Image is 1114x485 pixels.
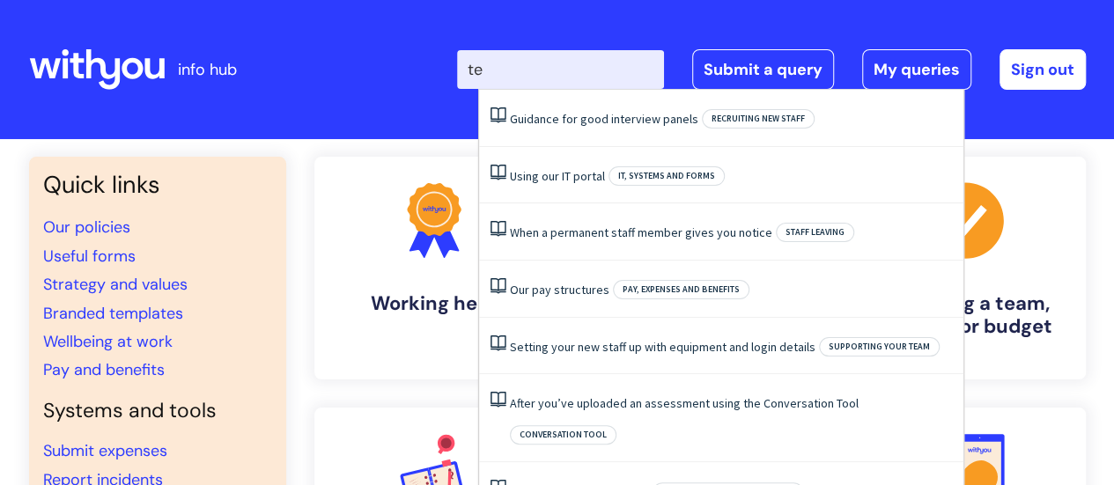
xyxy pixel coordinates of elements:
a: Strategy and values [43,274,188,295]
a: Working here [314,157,554,379]
a: Useful forms [43,246,136,267]
span: Conversation tool [510,425,616,445]
a: Submit expenses [43,440,167,461]
a: Branded templates [43,303,183,324]
a: Wellbeing at work [43,331,173,352]
p: info hub [178,55,237,84]
a: Setting your new staff up with equipment and login details [510,339,815,355]
a: My queries [862,49,971,90]
a: After you’ve uploaded an assessment using the Conversation Tool [510,395,859,411]
h4: Systems and tools [43,399,272,423]
span: Staff leaving [776,223,854,242]
a: When a permanent staff member gives you notice [510,224,772,240]
span: Recruiting new staff [702,109,815,129]
input: Search [457,50,664,89]
a: Guidance for good interview panels [510,111,698,127]
a: Managing a team, building or budget [846,157,1086,379]
a: Using our IT portal [510,168,605,184]
a: Our policies [43,217,130,238]
span: Pay, expenses and benefits [613,280,749,299]
a: Submit a query [692,49,834,90]
span: IT, systems and forms [609,166,725,186]
h3: Quick links [43,171,272,199]
div: | - [457,49,1086,90]
a: Pay and benefits [43,359,165,380]
h4: Working here [328,292,540,315]
a: Sign out [1000,49,1086,90]
span: Supporting your team [819,337,940,356]
a: Our pay structures [510,282,609,298]
h4: Managing a team, building or budget [860,292,1072,339]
